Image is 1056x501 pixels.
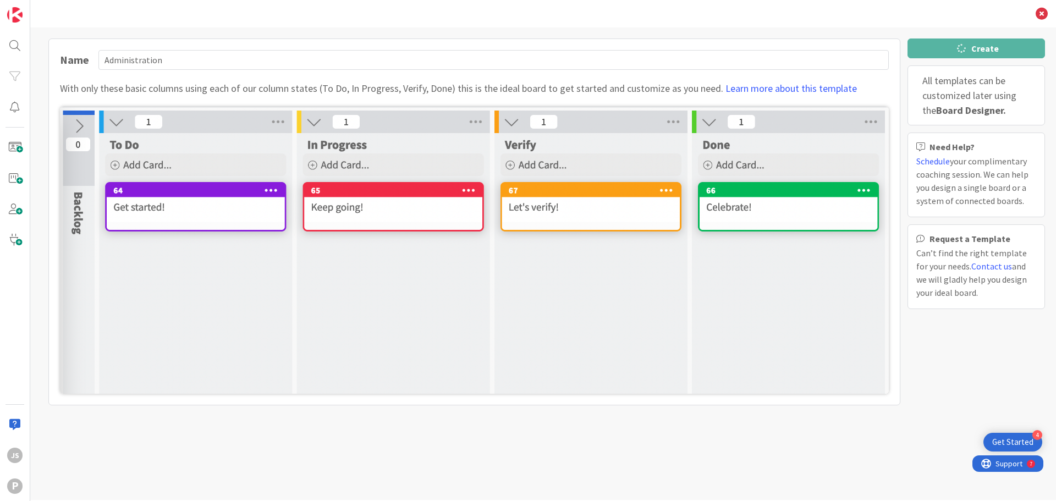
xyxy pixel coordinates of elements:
[992,437,1033,448] div: Get Started
[936,104,1006,117] b: Board Designer.
[930,234,1010,243] b: Request a Template
[1032,430,1042,440] div: 4
[7,448,23,463] div: JS
[7,7,23,23] img: Visit kanbanzone.com
[57,4,60,13] div: 7
[930,142,975,151] b: Need Help?
[908,38,1045,58] button: Create
[7,478,23,494] div: P
[23,2,50,15] span: Support
[983,433,1042,452] div: Open Get Started checklist, remaining modules: 4
[916,156,1028,206] span: your complimentary coaching session. We can help you design a single board or a system of connect...
[971,261,1012,272] a: Contact us
[60,81,889,96] div: With only these basic columns using each of our column states (To Do, In Progress, Verify, Done) ...
[916,246,1036,299] div: Can’t find the right template for your needs. and we will gladly help you design your ideal board.
[60,52,93,68] div: Name
[725,82,857,95] a: Learn more about this template
[60,107,889,394] img: Kanban - Basic
[908,65,1045,125] div: All templates can be customized later using the
[916,156,950,167] a: Schedule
